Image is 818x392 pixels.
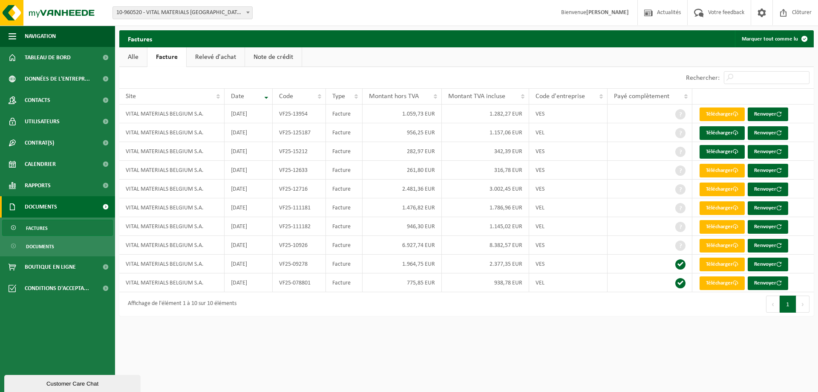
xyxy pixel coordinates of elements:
td: [DATE] [225,236,273,255]
a: Télécharger [700,276,745,290]
td: VF25-111182 [273,217,326,236]
span: Code [279,93,293,100]
button: Next [796,296,809,313]
td: [DATE] [225,273,273,292]
td: Facture [326,255,363,273]
td: Facture [326,180,363,198]
td: Facture [326,273,363,292]
td: [DATE] [225,255,273,273]
td: [DATE] [225,123,273,142]
td: 282,97 EUR [363,142,442,161]
span: Site [126,93,136,100]
div: Affichage de l'élément 1 à 10 sur 10 éléments [124,296,236,312]
a: Télécharger [700,239,745,253]
button: Renvoyer [748,145,788,159]
td: 938,78 EUR [442,273,530,292]
td: [DATE] [225,180,273,198]
td: VF25-111181 [273,198,326,217]
td: [DATE] [225,161,273,180]
td: [DATE] [225,198,273,217]
td: VF25-13954 [273,105,326,123]
span: Montant TVA incluse [448,93,505,100]
button: Marquer tout comme lu [735,30,813,47]
button: Renvoyer [748,258,788,271]
span: 10-960520 - VITAL MATERIALS BELGIUM S.A. - TILLY [112,6,253,19]
td: VF25-09278 [273,255,326,273]
a: Télécharger [700,145,745,159]
td: 1.157,06 EUR [442,123,530,142]
span: Calendrier [25,154,56,175]
td: 342,39 EUR [442,142,530,161]
a: Factures [2,220,113,236]
td: VES [529,105,608,123]
td: Facture [326,217,363,236]
td: VF25-125187 [273,123,326,142]
span: Tableau de bord [25,47,71,68]
td: VITAL MATERIALS BELGIUM S.A. [119,255,225,273]
h2: Factures [119,30,161,47]
td: 1.059,73 EUR [363,105,442,123]
button: Renvoyer [748,164,788,177]
label: Rechercher: [686,75,720,81]
td: VITAL MATERIALS BELGIUM S.A. [119,217,225,236]
td: [DATE] [225,217,273,236]
span: Utilisateurs [25,111,60,132]
a: Relevé d'achat [187,47,245,67]
span: Payé complètement [614,93,669,100]
td: Facture [326,142,363,161]
td: VES [529,236,608,255]
td: VEL [529,123,608,142]
span: Conditions d'accepta... [25,278,89,299]
a: Télécharger [700,126,745,140]
td: VITAL MATERIALS BELGIUM S.A. [119,161,225,180]
td: [DATE] [225,142,273,161]
a: Facture [147,47,186,67]
td: 956,25 EUR [363,123,442,142]
a: Documents [2,238,113,254]
td: [DATE] [225,105,273,123]
a: Télécharger [700,201,745,215]
button: Renvoyer [748,276,788,290]
td: VF25-15212 [273,142,326,161]
a: Note de crédit [245,47,302,67]
td: 1.964,75 EUR [363,255,442,273]
td: 2.377,35 EUR [442,255,530,273]
button: Renvoyer [748,126,788,140]
span: Contrat(s) [25,132,54,154]
td: 6.927,74 EUR [363,236,442,255]
span: Type [332,93,345,100]
a: Télécharger [700,220,745,234]
td: 1.145,02 EUR [442,217,530,236]
a: Alle [119,47,147,67]
td: VES [529,142,608,161]
td: VITAL MATERIALS BELGIUM S.A. [119,105,225,123]
td: VITAL MATERIALS BELGIUM S.A. [119,142,225,161]
td: Facture [326,105,363,123]
span: Date [231,93,244,100]
td: VITAL MATERIALS BELGIUM S.A. [119,236,225,255]
button: Previous [766,296,780,313]
td: VITAL MATERIALS BELGIUM S.A. [119,123,225,142]
span: Rapports [25,175,51,196]
a: Télécharger [700,183,745,196]
span: Documents [26,238,54,255]
strong: [PERSON_NAME] [586,9,629,16]
button: Renvoyer [748,220,788,234]
button: Renvoyer [748,201,788,215]
iframe: chat widget [4,373,142,392]
td: VF25-10926 [273,236,326,255]
td: 3.002,45 EUR [442,180,530,198]
button: 1 [780,296,796,313]
td: 1.282,27 EUR [442,105,530,123]
td: VEL [529,273,608,292]
button: Renvoyer [748,183,788,196]
td: VES [529,255,608,273]
td: 2.481,36 EUR [363,180,442,198]
td: VF25-12716 [273,180,326,198]
button: Renvoyer [748,239,788,253]
td: Facture [326,123,363,142]
td: 1.476,82 EUR [363,198,442,217]
a: Télécharger [700,164,745,177]
td: Facture [326,161,363,180]
span: Montant hors TVA [369,93,419,100]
